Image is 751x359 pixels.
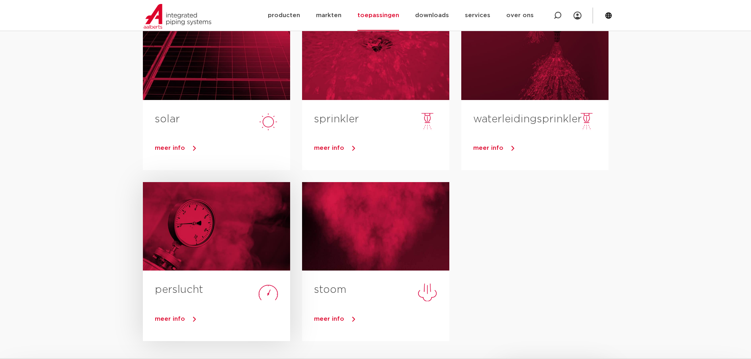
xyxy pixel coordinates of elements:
[314,114,359,124] a: sprinkler
[473,142,609,154] a: meer info
[314,284,346,295] a: stoom
[155,114,180,124] a: solar
[155,316,185,322] span: meer info
[314,142,449,154] a: meer info
[155,142,290,154] a: meer info
[314,316,344,322] span: meer info
[155,313,290,325] a: meer info
[314,313,449,325] a: meer info
[473,114,582,124] a: waterleidingsprinkler
[155,284,203,295] a: perslucht
[155,145,185,151] span: meer info
[314,145,344,151] span: meer info
[473,145,503,151] span: meer info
